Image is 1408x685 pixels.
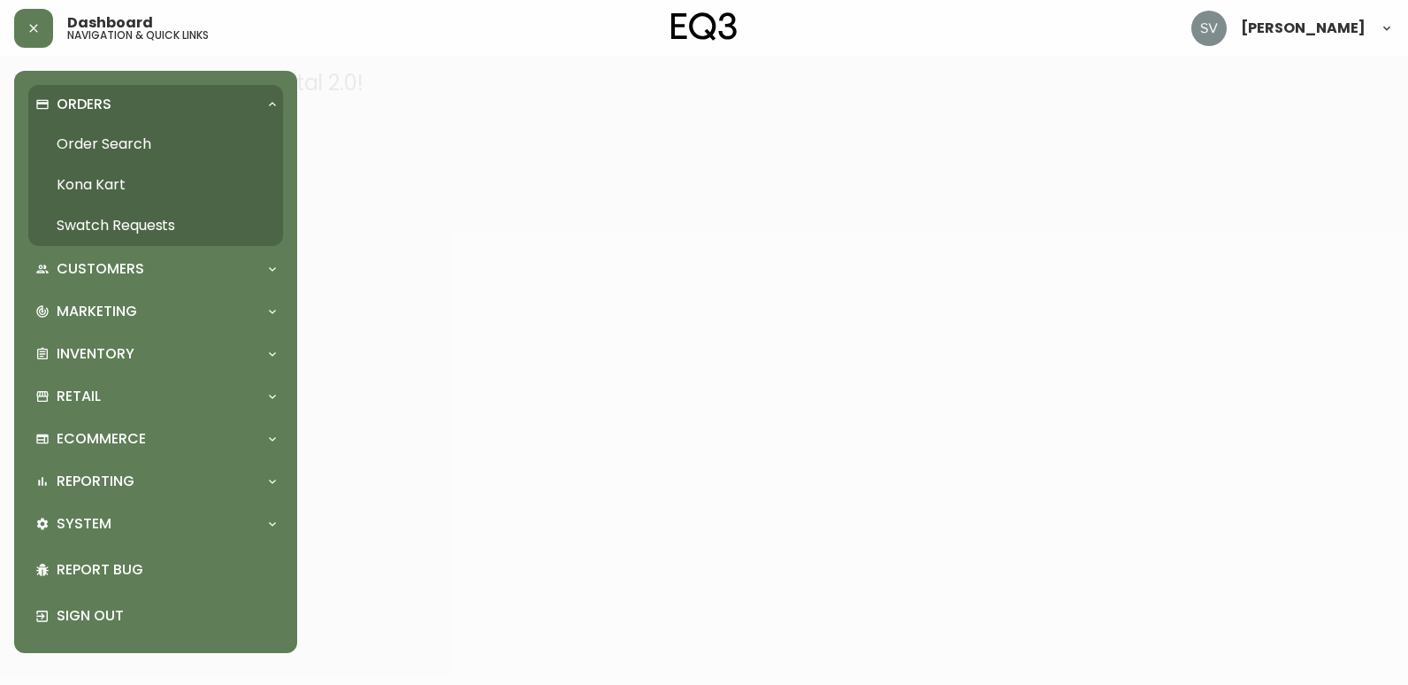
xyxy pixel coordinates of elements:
[57,514,111,534] p: System
[1191,11,1227,46] img: 0ef69294c49e88f033bcbeb13310b844
[57,429,146,449] p: Ecommerce
[671,12,737,41] img: logo
[28,377,283,416] div: Retail
[28,205,283,246] a: Swatch Requests
[57,560,276,580] p: Report Bug
[28,250,283,289] div: Customers
[28,335,283,373] div: Inventory
[57,472,134,491] p: Reporting
[28,292,283,331] div: Marketing
[28,504,283,543] div: System
[28,547,283,593] div: Report Bug
[67,30,209,41] h5: navigation & quick links
[28,419,283,458] div: Ecommerce
[57,302,137,321] p: Marketing
[28,124,283,165] a: Order Search
[28,462,283,501] div: Reporting
[57,344,134,364] p: Inventory
[28,165,283,205] a: Kona Kart
[57,95,111,114] p: Orders
[57,259,144,279] p: Customers
[28,593,283,639] div: Sign Out
[67,16,153,30] span: Dashboard
[57,387,101,406] p: Retail
[57,606,276,626] p: Sign Out
[1241,21,1366,35] span: [PERSON_NAME]
[28,85,283,124] div: Orders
